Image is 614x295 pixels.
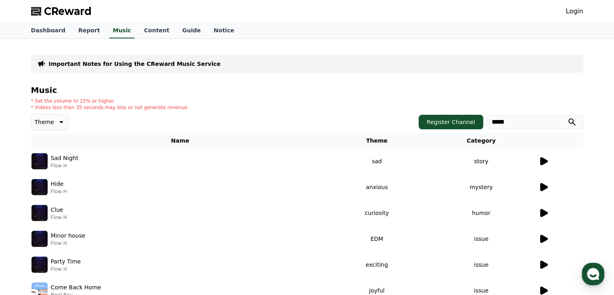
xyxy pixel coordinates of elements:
[31,257,48,273] img: music
[329,174,424,200] td: anxious
[207,23,241,38] a: Notice
[21,240,35,247] span: Home
[31,231,48,247] img: music
[53,228,104,248] a: Messages
[31,104,189,111] p: * Videos less than 35 seconds may less or not generate revenue.
[51,232,86,240] p: Minor house
[51,240,86,247] p: Flow H
[51,266,81,272] p: Flow H
[119,240,139,247] span: Settings
[51,257,81,266] p: Party Time
[329,148,424,174] td: sad
[419,115,483,129] button: Register Channel
[109,23,134,38] a: Music
[31,114,69,130] button: Theme
[424,226,538,252] td: issue
[44,5,92,18] span: CReward
[31,98,189,104] p: * Set the volume to 15% or higher.
[51,162,78,169] p: Flow H
[2,228,53,248] a: Home
[67,240,91,247] span: Messages
[49,60,221,68] a: Important Notes for Using the CReward Music Service
[424,148,538,174] td: story
[51,214,67,221] p: Flow H
[51,154,78,162] p: Sad Night
[25,23,72,38] a: Dashboard
[35,116,54,128] p: Theme
[31,179,48,195] img: music
[424,252,538,278] td: issue
[176,23,207,38] a: Guide
[424,133,538,148] th: Category
[424,174,538,200] td: mystery
[72,23,107,38] a: Report
[51,188,67,195] p: Flow H
[31,205,48,221] img: music
[329,133,424,148] th: Theme
[104,228,155,248] a: Settings
[31,86,583,95] h4: Music
[51,206,63,214] p: Clue
[51,283,101,292] p: Come Back Home
[31,153,48,169] img: music
[329,252,424,278] td: exciting
[329,226,424,252] td: EDM
[138,23,176,38] a: Content
[329,200,424,226] td: curiosity
[424,200,538,226] td: humor
[51,180,64,188] p: Hide
[31,5,92,18] a: CReward
[31,133,329,148] th: Name
[566,6,583,16] a: Login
